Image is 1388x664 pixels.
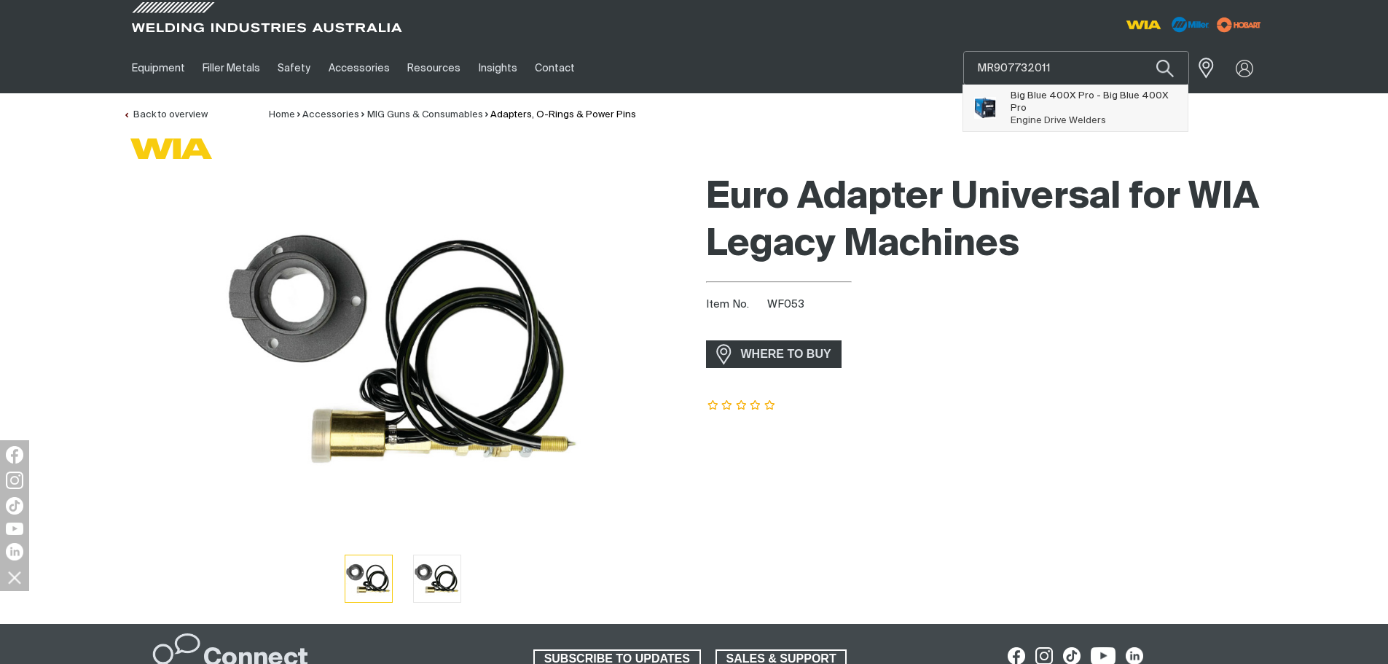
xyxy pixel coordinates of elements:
button: Go to slide 2 [413,555,461,603]
a: Resources [399,43,469,93]
span: Big Blue 400X Pro - Big Blue 400X Pro [1011,90,1177,114]
span: Item No. [706,297,765,313]
a: Back to overview [123,110,208,120]
nav: Main [123,43,980,93]
img: Euro Adapter Universal for WIA Legacy Machines [345,555,391,602]
img: Euro Adapter Universal for WIA Legacy Machines [221,167,583,531]
a: Filler Metals [194,43,269,93]
a: Contact [526,43,584,93]
nav: Breadcrumb [269,108,636,122]
span: WHERE TO BUY [732,343,841,366]
img: TikTok [6,497,23,515]
img: LinkedIn [6,543,23,561]
img: Euro Adapter Universal for WIA Legacy Machines [414,555,460,602]
h1: Euro Adapter Universal for WIA Legacy Machines [706,174,1266,269]
img: Instagram [6,472,23,489]
a: Accessories [302,110,359,120]
span: WF053 [767,299,804,310]
a: Accessories [320,43,399,93]
button: Go to slide 1 [345,555,393,603]
a: Safety [269,43,319,93]
input: Product name or item number... [964,52,1188,85]
a: MIG Guns & Consumables [367,110,483,120]
img: YouTube [6,523,23,535]
span: Rating: {0} [706,401,777,411]
ul: Suggestions [963,85,1188,131]
a: WHERE TO BUY [706,340,842,367]
img: Facebook [6,446,23,464]
img: miller [1212,14,1266,36]
span: Engine Drive Welders [1011,116,1106,125]
a: Equipment [123,43,194,93]
button: Search products [1140,51,1190,85]
a: Adapters, O-Rings & Power Pins [490,110,636,120]
a: Home [269,110,295,120]
a: Insights [469,43,525,93]
img: hide socials [2,565,27,590]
